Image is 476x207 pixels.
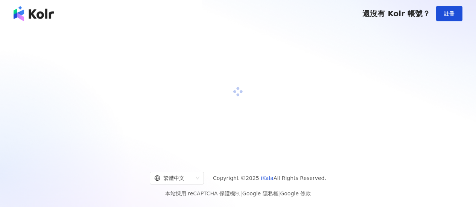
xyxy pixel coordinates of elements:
[242,190,278,196] a: Google 隱私權
[261,175,274,181] a: iKala
[14,6,54,21] img: logo
[278,190,280,196] span: |
[280,190,311,196] a: Google 條款
[213,174,326,183] span: Copyright © 2025 All Rights Reserved.
[240,190,242,196] span: |
[444,11,455,17] span: 註冊
[154,172,193,184] div: 繁體中文
[362,9,430,18] span: 還沒有 Kolr 帳號？
[165,189,311,198] span: 本站採用 reCAPTCHA 保護機制
[436,6,462,21] button: 註冊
